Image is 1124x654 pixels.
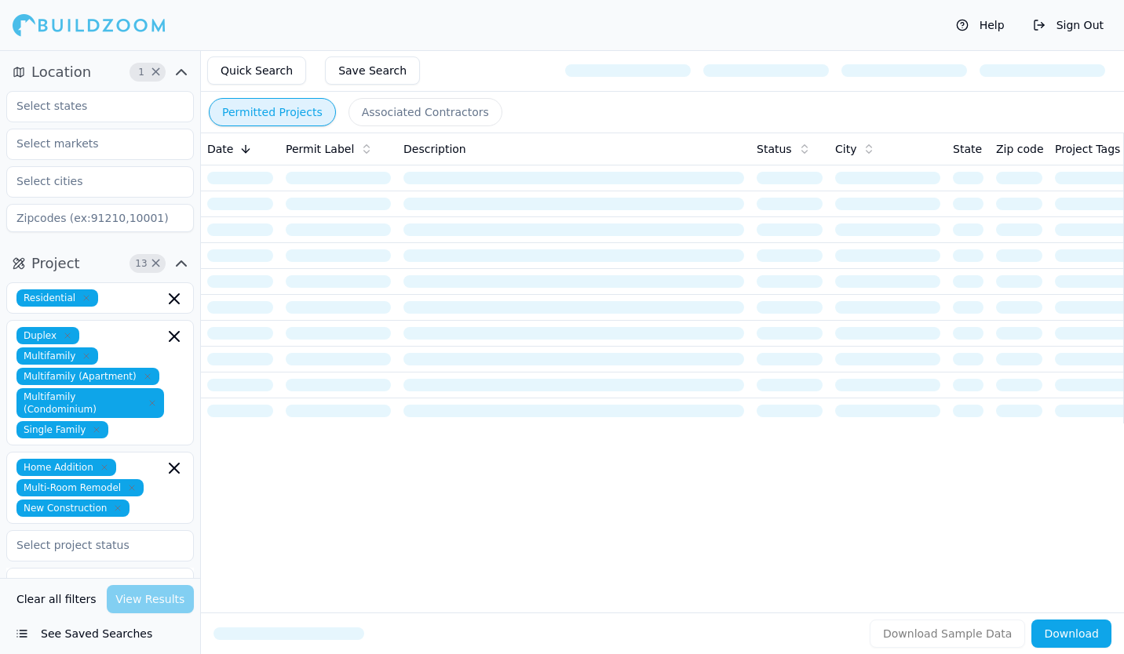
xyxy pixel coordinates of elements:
[13,585,100,613] button: Clear all filters
[948,13,1013,38] button: Help
[16,327,79,344] span: Duplex
[16,479,144,496] span: Multi-Room Remodel
[150,260,162,267] span: Clear Project filters
[953,141,982,157] span: State
[403,141,466,157] span: Description
[31,253,80,274] span: Project
[16,421,108,438] span: Single Family
[7,129,173,158] input: Select markets
[349,98,502,126] button: Associated Contractors
[16,459,116,476] span: Home Addition
[207,56,306,85] button: Quick Search
[207,141,233,157] span: Date
[133,64,149,80] span: 1
[996,141,1044,157] span: Zip code
[1055,141,1120,157] span: Project Tags
[16,500,130,517] span: New Construction
[7,531,173,559] input: Select project status
[1025,13,1111,38] button: Sign Out
[209,98,336,126] button: Permitted Projects
[325,56,420,85] button: Save Search
[150,68,162,76] span: Clear Location filters
[6,619,194,648] button: See Saved Searches
[133,256,149,271] span: 13
[16,289,98,307] span: Residential
[6,251,194,276] button: Project13Clear Project filters
[6,204,194,232] input: Zipcodes (ex:91210,10001)
[286,141,354,157] span: Permit Label
[757,141,792,157] span: Status
[7,92,173,120] input: Select states
[16,388,164,418] span: Multifamily (Condominium)
[835,141,856,157] span: City
[7,167,173,195] input: Select cities
[16,368,159,385] span: Multifamily (Apartment)
[6,60,194,85] button: Location1Clear Location filters
[31,61,91,83] span: Location
[16,347,98,365] span: Multifamily
[1031,619,1111,648] button: Download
